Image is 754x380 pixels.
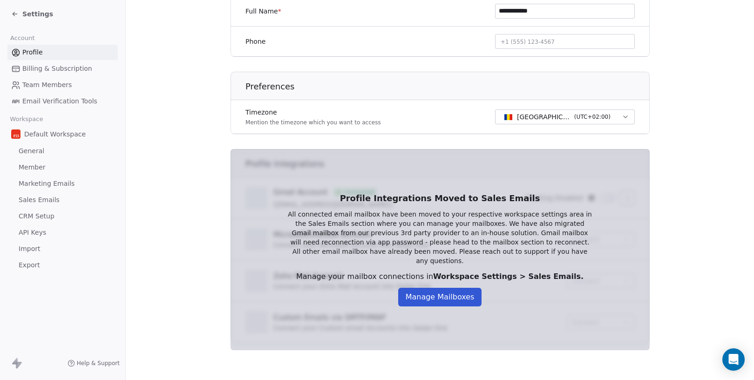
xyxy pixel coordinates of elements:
a: Marketing Emails [7,176,118,191]
label: Phone [245,37,265,46]
a: Team Members [7,77,118,93]
a: Sales Emails [7,192,118,208]
button: [GEOGRAPHIC_DATA] - EET(UTC+02:00) [495,109,635,124]
span: Workspace [6,112,47,126]
span: ( UTC+02:00 ) [574,113,610,121]
h1: Preferences [245,81,650,92]
span: Import [19,244,40,254]
span: Profile [22,47,43,57]
a: General [7,143,118,159]
label: Timezone [245,108,381,117]
span: API Keys [19,228,46,237]
span: Team Members [22,80,72,90]
span: CRM Setup [19,211,54,221]
a: Help & Support [68,360,120,367]
h1: Profile Integrations Moved to Sales Emails [287,193,593,204]
span: Sales Emails [19,195,60,205]
span: Help & Support [77,360,120,367]
button: Manage Mailboxes [398,288,482,306]
a: Member [7,160,118,175]
p: All connected email mailbox have been moved to your respective workspace settings area in the Sal... [287,210,593,265]
span: [GEOGRAPHIC_DATA] - EET [517,112,571,122]
span: Settings [22,9,53,19]
a: CRM Setup [7,209,118,224]
a: Email Verification Tools [7,94,118,109]
a: Settings [11,9,53,19]
span: Default Workspace [24,129,86,139]
span: Member [19,163,46,172]
div: Open Intercom Messenger [722,348,745,371]
button: +1 (555) 123-4567 [495,34,635,49]
div: Manage your mailbox connections in [287,271,593,282]
span: Export [19,260,40,270]
img: r13%20logo%202@4x.png [11,129,20,139]
a: Import [7,241,118,257]
span: General [19,146,44,156]
span: Marketing Emails [19,179,75,189]
p: Mention the timezone which you want to access [245,119,381,126]
span: Account [6,31,39,45]
a: Export [7,258,118,273]
a: Profile [7,45,118,60]
a: API Keys [7,225,118,240]
span: +1 (555) 123-4567 [501,39,555,45]
label: Full Name [245,7,281,16]
span: Billing & Subscription [22,64,92,74]
span: Email Verification Tools [22,96,97,106]
a: Billing & Subscription [7,61,118,76]
span: Workspace Settings > Sales Emails. [433,272,584,281]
